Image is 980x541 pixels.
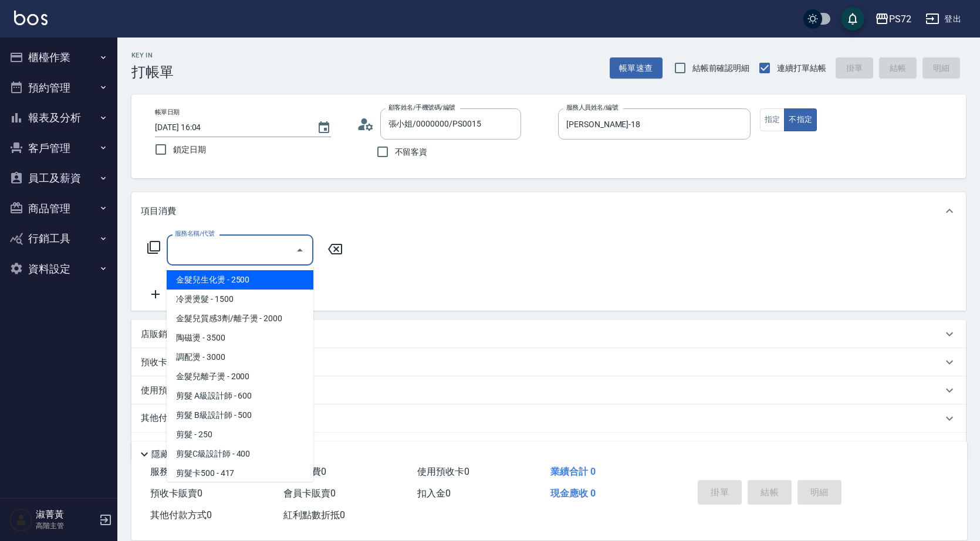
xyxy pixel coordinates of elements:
[141,328,176,341] p: 店販銷售
[290,241,309,260] button: Close
[921,8,966,30] button: 登出
[417,466,469,477] span: 使用預收卡 0
[14,11,48,25] img: Logo
[36,509,96,520] h5: 淑菁黃
[310,114,338,142] button: Choose date, selected date is 2025-09-06
[131,64,174,80] h3: 打帳單
[760,108,785,131] button: 指定
[175,229,214,238] label: 服務名稱/代號
[150,509,212,520] span: 其他付款方式 0
[167,309,313,328] span: 金髮兒質感3劑/離子燙 - 2000
[417,488,451,499] span: 扣入金 0
[283,509,345,520] span: 紅利點數折抵 0
[5,42,113,73] button: 櫃檯作業
[167,348,313,367] span: 調配燙 - 3000
[141,412,249,425] p: 其他付款方式
[167,425,313,444] span: 剪髮 - 250
[283,488,336,499] span: 會員卡販賣 0
[141,385,185,397] p: 使用預收卡
[131,404,966,433] div: 其他付款方式入金可用餘額: 0
[150,488,202,499] span: 預收卡販賣 0
[141,356,185,369] p: 預收卡販賣
[167,367,313,386] span: 金髮兒離子燙 - 2000
[131,192,966,230] div: 項目消費
[566,103,618,112] label: 服務人員姓名/編號
[167,464,313,483] span: 剪髮卡500 - 417
[550,488,596,499] span: 現金應收 0
[131,348,966,376] div: 預收卡販賣
[550,466,596,477] span: 業績合計 0
[692,62,750,74] span: 結帳前確認明細
[5,133,113,164] button: 客戶管理
[167,328,313,348] span: 陶磁燙 - 3500
[388,103,455,112] label: 顧客姓名/手機號碼/編號
[841,7,864,30] button: save
[131,52,174,59] h2: Key In
[395,146,428,158] span: 不留客資
[141,205,176,217] p: 項目消費
[610,57,663,79] button: 帳單速查
[150,466,193,477] span: 服務消費 0
[167,290,313,309] span: 冷燙燙髮 - 1500
[777,62,826,74] span: 連續打單結帳
[131,433,966,461] div: 備註及來源
[173,144,206,156] span: 鎖定日期
[167,386,313,406] span: 剪髮 A級設計師 - 600
[5,103,113,133] button: 報表及分析
[5,163,113,193] button: 員工及薪資
[151,448,204,461] p: 隱藏業績明細
[131,320,966,348] div: 店販銷售
[155,118,305,137] input: YYYY/MM/DD hh:mm
[155,108,180,117] label: 帳單日期
[5,193,113,224] button: 商品管理
[5,73,113,103] button: 預約管理
[36,520,96,531] p: 高階主管
[167,270,313,290] span: 金髮兒生化燙 - 2500
[141,441,185,453] p: 備註及來源
[131,376,966,404] div: 使用預收卡
[5,254,113,284] button: 資料設定
[889,12,911,26] div: PS72
[9,508,33,532] img: Person
[870,7,916,31] button: PS72
[5,223,113,254] button: 行銷工具
[784,108,817,131] button: 不指定
[167,406,313,425] span: 剪髮 B級設計師 - 500
[167,444,313,464] span: 剪髮C級設計師 - 400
